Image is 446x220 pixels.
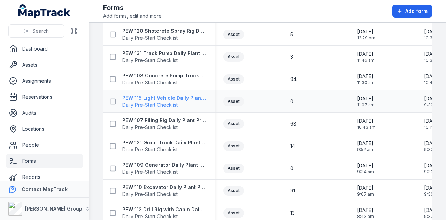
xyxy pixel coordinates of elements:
[357,162,374,169] span: [DATE]
[357,191,374,197] span: 9:07 am
[357,35,375,41] span: 12:29 pm
[424,73,442,80] span: [DATE]
[392,5,432,18] button: Add form
[122,72,207,86] a: PEW 108 Concrete Pump Truck Daily Plant Pre-Start ChecklistDaily Pre-Start Checklist
[223,186,244,196] div: Asset
[290,76,297,83] span: 94
[223,30,244,39] div: Asset
[357,80,375,85] span: 11:30 am
[290,53,293,60] span: 3
[424,207,441,214] span: [DATE]
[223,74,244,84] div: Asset
[122,206,207,213] strong: PEW 112 Drill Rig with Cabin Daily Plant Pre-Start Checklist
[6,154,83,168] a: Forms
[357,95,375,108] time: 04/11/2024, 11:07:34 am
[357,28,375,41] time: 04/11/2024, 12:29:29 pm
[122,50,207,64] a: PEW 131 Track Pump Daily Plant Pre-StartDaily Pre-Start Checklist
[122,146,207,153] span: Daily Pre-Start Checklist
[357,169,374,175] span: 9:34 am
[424,124,441,130] span: 10:15 am
[122,161,207,175] a: PEW 109 Generator Daily Plant Pre-Start ChecklistDaily Pre-Start Checklist
[357,73,375,80] span: [DATE]
[424,51,443,58] span: [DATE]
[122,139,207,153] a: PEW 121 Grout Truck Daily Plant Pre-Start ChecklistDaily Pre-Start Checklist
[424,51,443,63] time: 21/08/2025, 10:37:03 am
[223,52,244,62] div: Asset
[122,117,207,124] strong: PEW 107 Piling Rig Daily Plant Pre-Start Checklist
[122,168,207,175] span: Daily Pre-Start Checklist
[25,206,82,212] strong: [PERSON_NAME] Group
[6,106,83,120] a: Audits
[122,35,207,41] span: Daily Pre-Start Checklist
[122,101,207,108] span: Daily Pre-Start Checklist
[122,28,207,35] strong: PEW 120 Shotcrete Spray Rig Daily Plant Pre-Start Checklist
[357,140,374,152] time: 04/11/2024, 9:52:20 am
[357,140,374,147] span: [DATE]
[424,28,443,41] time: 21/08/2025, 10:33:14 am
[424,214,441,219] span: 9:37 am
[223,97,244,106] div: Asset
[357,207,374,219] time: 04/11/2024, 8:43:28 am
[424,73,442,85] time: 21/08/2025, 10:42:01 am
[6,90,83,104] a: Reservations
[6,74,83,88] a: Assignments
[122,213,207,220] span: Daily Pre-Start Checklist
[8,24,64,38] button: Search
[223,119,244,129] div: Asset
[122,124,207,131] span: Daily Pre-Start Checklist
[6,58,83,72] a: Assets
[424,184,441,197] time: 11/08/2025, 9:36:08 am
[424,162,441,169] span: [DATE]
[424,184,441,191] span: [DATE]
[6,42,83,56] a: Dashboard
[424,162,441,175] time: 11/08/2025, 9:33:50 am
[122,94,207,108] a: PEW 115 Light Vehicle Daily Plant Pre-Start ChecklistDaily Pre-Start Checklist
[290,210,295,217] span: 13
[357,124,376,130] span: 10:43 am
[405,8,428,15] span: Add form
[357,162,374,175] time: 04/11/2024, 9:34:30 am
[122,161,207,168] strong: PEW 109 Generator Daily Plant Pre-Start Checklist
[357,51,375,63] time: 04/11/2024, 11:46:58 am
[424,102,441,108] span: 9:30 am
[424,117,441,130] time: 13/08/2025, 10:15:54 am
[122,184,207,191] strong: PEW 110 Excavator Daily Plant Pre-Start Checklist
[424,35,443,41] span: 10:33 am
[22,186,68,192] strong: Contact MapTrack
[32,28,49,35] span: Search
[424,117,441,124] span: [DATE]
[424,140,440,152] time: 11/08/2025, 9:32:54 am
[122,206,207,220] a: PEW 112 Drill Rig with Cabin Daily Plant Pre-Start ChecklistDaily Pre-Start Checklist
[424,28,443,35] span: [DATE]
[122,139,207,146] strong: PEW 121 Grout Truck Daily Plant Pre-Start Checklist
[424,191,441,197] span: 9:36 am
[122,79,207,86] span: Daily Pre-Start Checklist
[290,165,293,172] span: 0
[103,3,163,13] h2: Forms
[424,169,441,175] span: 9:33 am
[122,50,207,57] strong: PEW 131 Track Pump Daily Plant Pre-Start
[223,164,244,173] div: Asset
[6,170,83,184] a: Reports
[290,143,295,150] span: 14
[424,95,441,102] span: [DATE]
[357,58,375,63] span: 11:46 am
[424,58,443,63] span: 10:37 am
[357,184,374,197] time: 04/11/2024, 9:07:02 am
[223,208,244,218] div: Asset
[424,95,441,108] time: 11/08/2025, 9:30:28 am
[18,4,71,18] a: MapTrack
[357,184,374,191] span: [DATE]
[290,187,295,194] span: 91
[424,140,440,147] span: [DATE]
[6,138,83,152] a: People
[6,122,83,136] a: Locations
[357,73,375,85] time: 04/11/2024, 11:30:34 am
[290,98,293,105] span: 0
[357,214,374,219] span: 8:43 am
[357,51,375,58] span: [DATE]
[122,191,207,198] span: Daily Pre-Start Checklist
[424,80,442,85] span: 10:42 am
[357,117,376,124] span: [DATE]
[223,141,244,151] div: Asset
